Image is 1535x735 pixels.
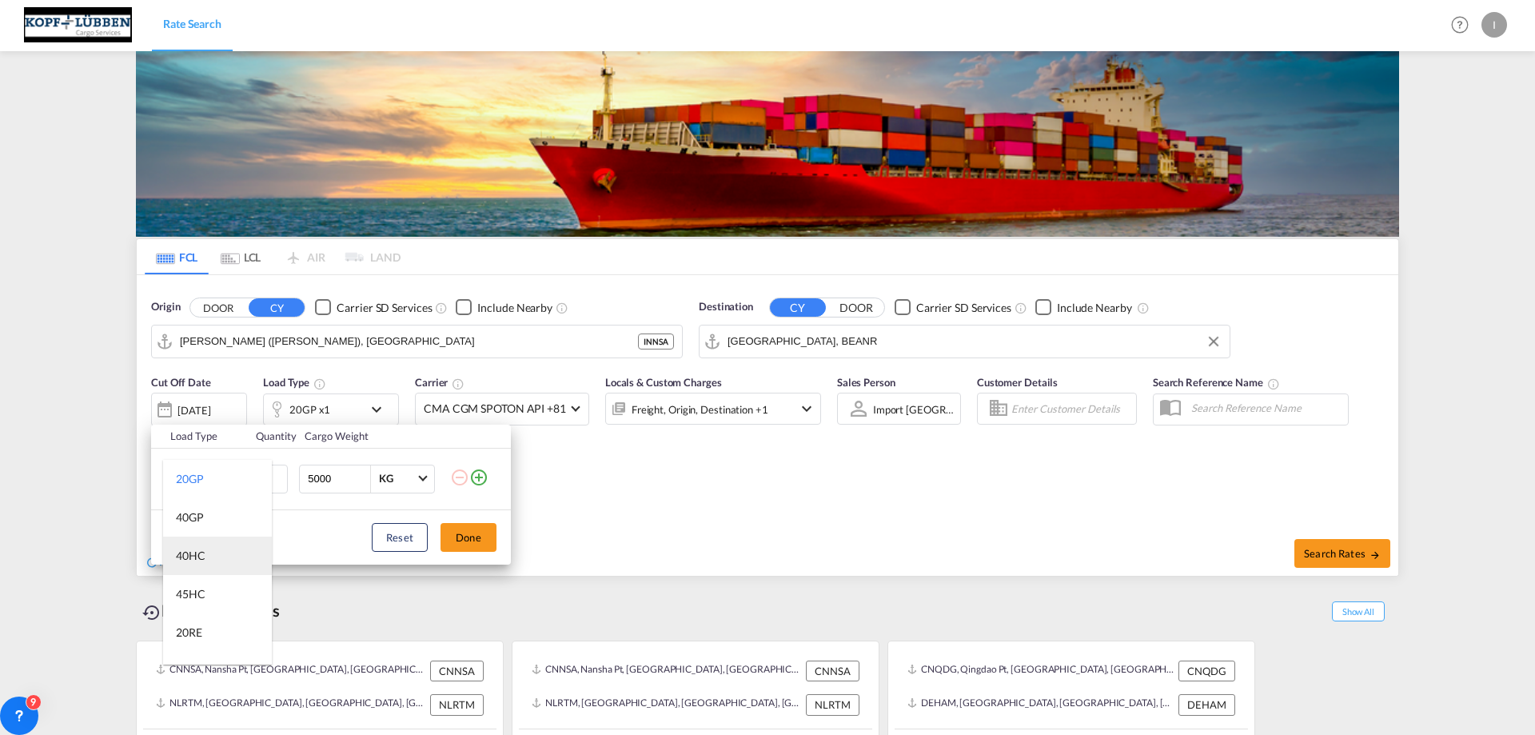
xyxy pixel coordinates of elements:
[176,586,205,602] div: 45HC
[176,509,204,525] div: 40GP
[176,471,204,487] div: 20GP
[176,548,205,564] div: 40HC
[176,663,202,679] div: 40RE
[176,625,202,641] div: 20RE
